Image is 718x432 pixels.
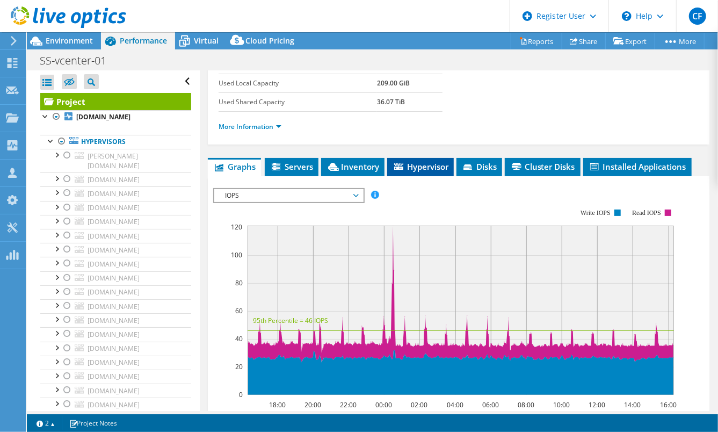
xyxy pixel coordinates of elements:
a: [DOMAIN_NAME] [40,398,191,412]
text: 12:00 [589,400,605,409]
a: [DOMAIN_NAME] [40,299,191,313]
a: Share [562,33,606,49]
a: [DOMAIN_NAME] [40,110,191,124]
span: Installed Applications [589,161,686,172]
text: 18:00 [269,400,286,409]
text: 20:00 [304,400,321,409]
a: [DOMAIN_NAME] [40,229,191,243]
span: [DOMAIN_NAME] [88,246,140,255]
span: [DOMAIN_NAME] [88,203,140,212]
h1: SS-vcenter-01 [35,55,123,67]
span: [DOMAIN_NAME] [88,344,140,353]
span: [DOMAIN_NAME] [88,386,140,395]
svg: \n [622,11,632,21]
span: [DOMAIN_NAME] [88,273,140,283]
text: 20 [235,362,243,371]
a: [DOMAIN_NAME] [40,313,191,327]
text: 22:00 [340,400,357,409]
b: 36.07 TiB [377,97,405,106]
span: [DOMAIN_NAME] [88,302,140,311]
a: [DOMAIN_NAME] [40,257,191,271]
span: Hypervisor [393,161,448,172]
span: [DOMAIN_NAME] [88,287,140,297]
span: Cloud Pricing [245,35,294,46]
text: 06:00 [482,400,499,409]
span: [DOMAIN_NAME] [88,316,140,325]
a: [DOMAIN_NAME] [40,243,191,257]
span: [DOMAIN_NAME] [88,175,140,184]
span: IOPS [220,189,358,202]
text: 60 [235,306,243,315]
a: [DOMAIN_NAME] [40,201,191,215]
a: Project [40,93,191,110]
a: More [655,33,705,49]
span: [PERSON_NAME][DOMAIN_NAME] [88,152,140,170]
span: Servers [270,161,313,172]
b: [DOMAIN_NAME] [76,112,130,121]
text: 0 [239,390,243,399]
span: Cluster Disks [510,161,575,172]
a: [DOMAIN_NAME] [40,342,191,356]
a: [DOMAIN_NAME] [40,370,191,384]
text: 40 [235,334,243,343]
text: 00:00 [375,400,392,409]
text: 02:00 [411,400,427,409]
text: 16:00 [660,400,677,409]
a: [PERSON_NAME][DOMAIN_NAME] [40,149,191,172]
label: Used Local Capacity [219,78,377,89]
label: Used Shared Capacity [219,97,377,107]
text: 95th Percentile = 46 IOPS [253,316,328,325]
a: [DOMAIN_NAME] [40,186,191,200]
span: [DOMAIN_NAME] [88,400,140,409]
text: Read IOPS [632,209,661,217]
a: [DOMAIN_NAME] [40,271,191,285]
span: [DOMAIN_NAME] [88,260,140,269]
span: [DOMAIN_NAME] [88,358,140,367]
a: 2 [29,416,62,430]
span: Environment [46,35,93,46]
span: Performance [120,35,167,46]
text: 14:00 [624,400,641,409]
a: [DOMAIN_NAME] [40,215,191,229]
a: Reports [511,33,562,49]
text: 100 [231,250,242,260]
a: Hypervisors [40,135,191,149]
a: [DOMAIN_NAME] [40,384,191,398]
a: [DOMAIN_NAME] [40,356,191,370]
text: Write IOPS [581,209,611,217]
span: CF [689,8,706,25]
a: More Information [219,122,281,131]
b: 209.00 GiB [377,78,410,88]
span: [DOMAIN_NAME] [88,372,140,381]
span: Inventory [327,161,379,172]
span: Disks [462,161,497,172]
a: [DOMAIN_NAME] [40,172,191,186]
span: Virtual [194,35,219,46]
text: 80 [235,278,243,287]
a: Project Notes [62,416,125,430]
a: Export [605,33,655,49]
text: 04:00 [447,400,463,409]
span: [DOMAIN_NAME] [88,189,140,198]
span: Graphs [213,161,256,172]
a: [DOMAIN_NAME] [40,327,191,341]
span: [DOMAIN_NAME] [88,232,140,241]
span: [DOMAIN_NAME] [88,217,140,226]
text: 08:00 [518,400,534,409]
a: [DOMAIN_NAME] [40,285,191,299]
text: 120 [231,222,242,232]
text: 10:00 [553,400,570,409]
span: [DOMAIN_NAME] [88,330,140,339]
